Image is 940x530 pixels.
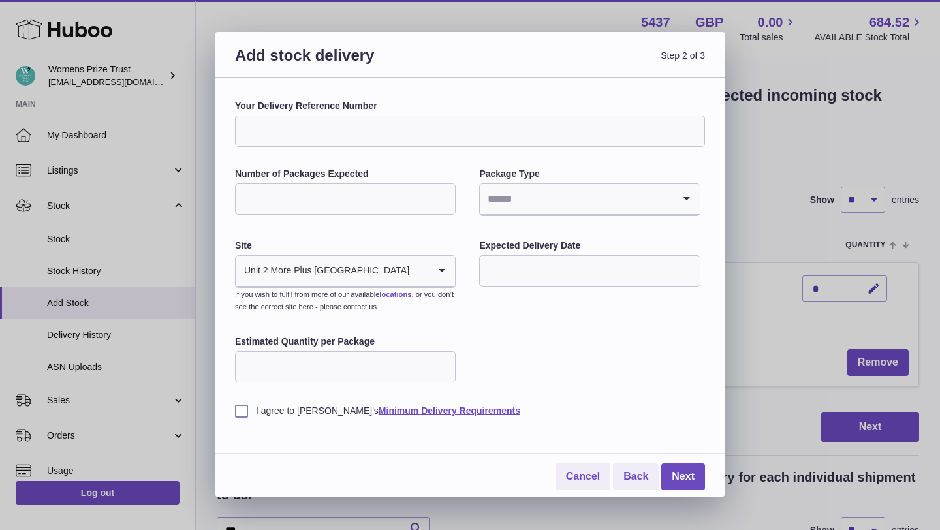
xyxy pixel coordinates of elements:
[235,100,705,112] label: Your Delivery Reference Number
[479,240,700,252] label: Expected Delivery Date
[235,335,456,348] label: Estimated Quantity per Package
[235,240,456,252] label: Site
[235,45,470,81] h3: Add stock delivery
[410,256,429,286] input: Search for option
[236,256,455,287] div: Search for option
[480,184,699,215] div: Search for option
[470,45,705,81] span: Step 2 of 3
[480,184,673,214] input: Search for option
[236,256,410,286] span: Unit 2 More Plus [GEOGRAPHIC_DATA]
[379,405,520,416] a: Minimum Delivery Requirements
[556,463,610,490] a: Cancel
[235,168,456,180] label: Number of Packages Expected
[479,168,700,180] label: Package Type
[661,463,705,490] a: Next
[613,463,659,490] a: Back
[379,290,411,298] a: locations
[235,405,705,417] label: I agree to [PERSON_NAME]'s
[235,290,454,311] small: If you wish to fulfil from more of our available , or you don’t see the correct site here - pleas...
